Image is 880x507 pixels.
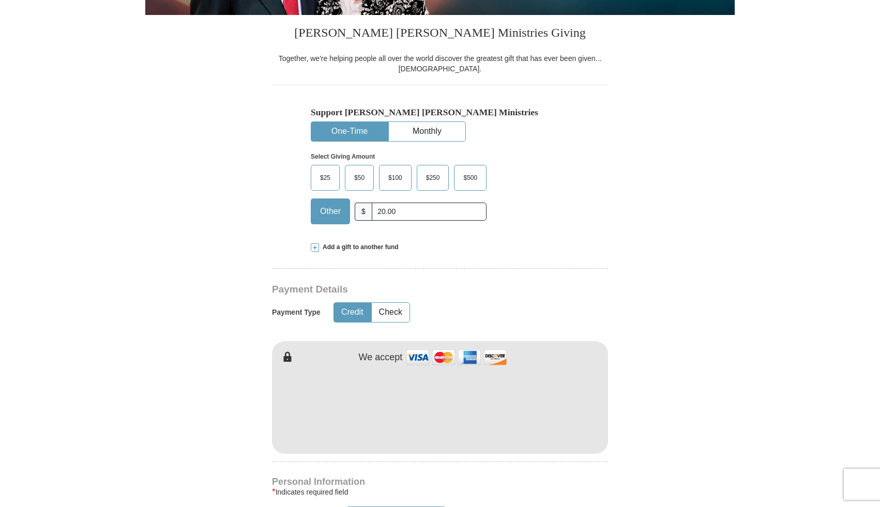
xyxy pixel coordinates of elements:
span: Add a gift to another fund [319,243,399,252]
span: $25 [315,170,336,186]
div: Together, we're helping people all over the world discover the greatest gift that has ever been g... [272,53,608,74]
button: One-Time [311,122,388,141]
button: Credit [334,303,371,322]
span: $50 [349,170,370,186]
h3: [PERSON_NAME] [PERSON_NAME] Ministries Giving [272,15,608,53]
img: credit cards accepted [405,346,508,368]
strong: Select Giving Amount [311,153,375,160]
span: $ [355,203,372,221]
span: $250 [421,170,445,186]
span: $500 [458,170,482,186]
h4: We accept [359,352,403,363]
h3: Payment Details [272,284,536,296]
span: $100 [383,170,407,186]
button: Check [372,303,409,322]
h5: Payment Type [272,308,321,317]
button: Monthly [389,122,465,141]
input: Other Amount [372,203,487,221]
h4: Personal Information [272,478,608,486]
div: Indicates required field [272,486,608,498]
span: Other [315,204,346,219]
h5: Support [PERSON_NAME] [PERSON_NAME] Ministries [311,107,569,118]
